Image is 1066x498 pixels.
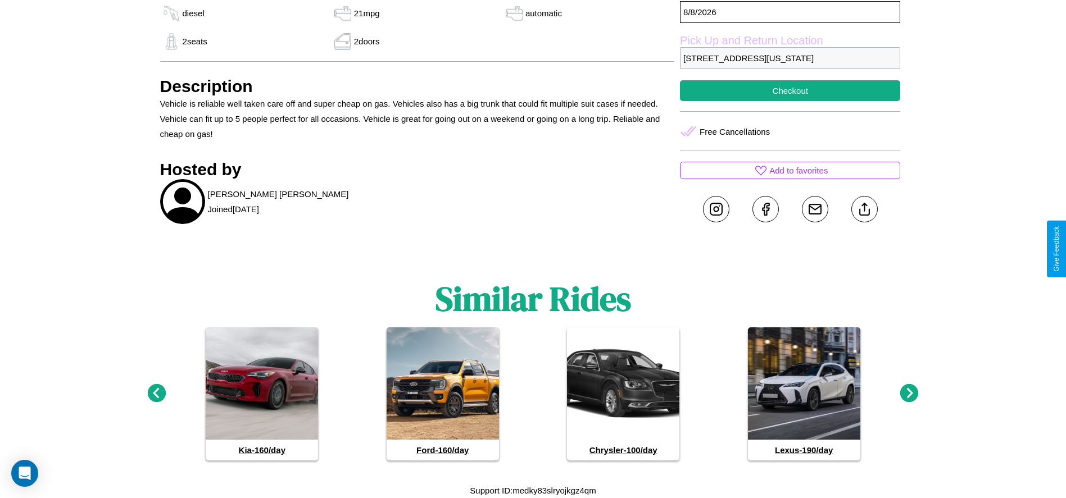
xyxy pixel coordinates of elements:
p: [PERSON_NAME] [PERSON_NAME] [208,186,349,202]
button: Checkout [680,80,900,101]
img: gas [332,5,354,22]
p: Vehicle is reliable well taken care off and super cheap on gas. Vehicles also has a big trunk tha... [160,96,675,141]
a: Lexus-190/day [748,327,860,460]
div: Give Feedback [1053,226,1060,272]
p: automatic [525,6,562,21]
img: gas [160,33,183,50]
p: Free Cancellations [700,124,770,139]
h4: Ford - 160 /day [387,440,499,460]
img: gas [332,33,354,50]
p: Joined [DATE] [208,202,259,217]
p: Support ID: medky83slryojkgz4qm [470,483,596,498]
h4: Chrysler - 100 /day [567,440,679,460]
p: [STREET_ADDRESS][US_STATE] [680,47,900,69]
a: Kia-160/day [206,327,318,460]
p: Add to favorites [769,163,828,178]
h3: Hosted by [160,160,675,179]
p: diesel [183,6,205,21]
img: gas [160,5,183,22]
button: Add to favorites [680,162,900,179]
a: Ford-160/day [387,327,499,460]
p: 2 doors [354,34,380,49]
a: Chrysler-100/day [567,327,679,460]
h4: Lexus - 190 /day [748,440,860,460]
p: 2 seats [183,34,207,49]
img: gas [503,5,525,22]
h3: Description [160,77,675,96]
div: Open Intercom Messenger [11,460,38,487]
h4: Kia - 160 /day [206,440,318,460]
h1: Similar Rides [436,276,631,322]
p: 8 / 8 / 2026 [680,1,900,23]
p: 21 mpg [354,6,380,21]
label: Pick Up and Return Location [680,34,900,47]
